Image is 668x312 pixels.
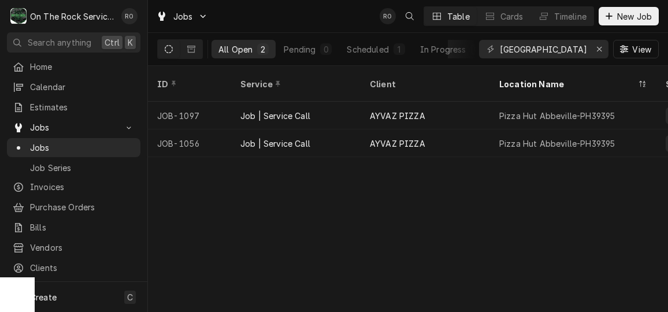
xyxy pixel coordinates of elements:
[30,181,135,193] span: Invoices
[370,110,425,122] div: AYVAZ PIZZA
[590,40,608,58] button: Erase input
[7,118,140,137] a: Go to Jobs
[7,57,140,76] a: Home
[30,61,135,73] span: Home
[240,78,349,90] div: Service
[554,10,587,23] div: Timeline
[30,221,135,233] span: Bills
[7,198,140,217] a: Purchase Orders
[500,10,524,23] div: Cards
[105,36,120,49] span: Ctrl
[7,177,140,196] a: Invoices
[157,78,220,90] div: ID
[599,7,659,25] button: New Job
[420,43,466,55] div: In Progress
[499,78,636,90] div: Location Name
[7,77,140,96] a: Calendar
[7,158,140,177] a: Job Series
[30,242,135,254] span: Vendors
[240,110,310,122] div: Job | Service Call
[380,8,396,24] div: Rich Ortega's Avatar
[30,81,135,93] span: Calendar
[322,43,329,55] div: 0
[370,138,425,150] div: AYVAZ PIZZA
[10,8,27,24] div: O
[7,238,140,257] a: Vendors
[173,10,193,23] span: Jobs
[28,36,91,49] span: Search anything
[630,43,654,55] span: View
[121,8,138,24] div: Rich Ortega's Avatar
[613,40,659,58] button: View
[7,138,140,157] a: Jobs
[30,121,117,133] span: Jobs
[447,10,470,23] div: Table
[284,43,316,55] div: Pending
[30,10,115,23] div: On The Rock Services
[30,101,135,113] span: Estimates
[127,291,133,303] span: C
[10,8,27,24] div: On The Rock Services's Avatar
[499,138,615,150] div: Pizza Hut Abbeville-PH39395
[7,32,140,53] button: Search anythingCtrlK
[500,40,587,58] input: Keyword search
[396,43,403,55] div: 1
[30,201,135,213] span: Purchase Orders
[499,110,615,122] div: Pizza Hut Abbeville-PH39395
[380,8,396,24] div: RO
[128,36,133,49] span: K
[218,43,253,55] div: All Open
[30,262,135,274] span: Clients
[7,258,140,277] a: Clients
[7,98,140,117] a: Estimates
[259,43,266,55] div: 2
[370,78,478,90] div: Client
[400,7,419,25] button: Open search
[615,10,654,23] span: New Job
[30,162,135,174] span: Job Series
[240,138,310,150] div: Job | Service Call
[473,43,480,55] div: 0
[347,43,388,55] div: Scheduled
[7,218,140,237] a: Bills
[30,142,135,154] span: Jobs
[121,8,138,24] div: RO
[148,129,231,157] div: JOB-1056
[148,102,231,129] div: JOB-1097
[151,7,213,26] a: Go to Jobs
[30,292,57,302] span: Create
[7,278,140,298] a: Go to Pricebook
